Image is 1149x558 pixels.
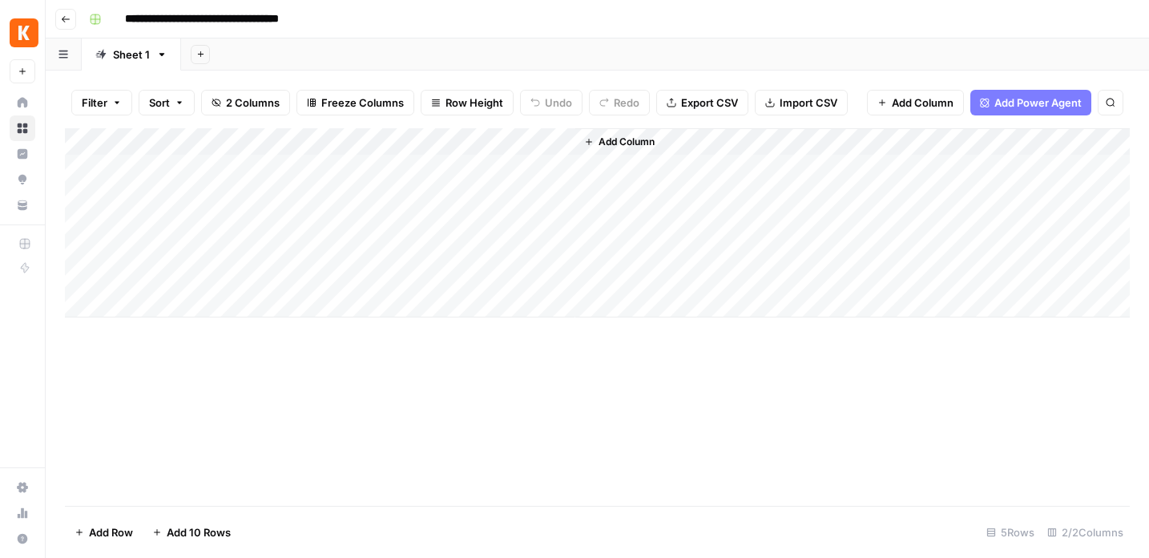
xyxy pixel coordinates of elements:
[321,95,404,111] span: Freeze Columns
[10,90,35,115] a: Home
[970,90,1091,115] button: Add Power Agent
[65,520,143,545] button: Add Row
[520,90,583,115] button: Undo
[980,520,1041,545] div: 5 Rows
[1041,520,1130,545] div: 2/2 Columns
[780,95,837,111] span: Import CSV
[614,95,639,111] span: Redo
[892,95,953,111] span: Add Column
[82,95,107,111] span: Filter
[10,141,35,167] a: Insights
[143,520,240,545] button: Add 10 Rows
[10,475,35,500] a: Settings
[10,18,38,47] img: Kayak Logo
[82,38,181,71] a: Sheet 1
[994,95,1082,111] span: Add Power Agent
[296,90,414,115] button: Freeze Columns
[545,95,572,111] span: Undo
[10,167,35,192] a: Opportunities
[589,90,650,115] button: Redo
[139,90,195,115] button: Sort
[89,524,133,540] span: Add Row
[578,131,661,152] button: Add Column
[10,526,35,552] button: Help + Support
[10,500,35,526] a: Usage
[71,90,132,115] button: Filter
[201,90,290,115] button: 2 Columns
[10,115,35,141] a: Browse
[755,90,848,115] button: Import CSV
[10,13,35,53] button: Workspace: Kayak
[867,90,964,115] button: Add Column
[10,192,35,218] a: Your Data
[445,95,503,111] span: Row Height
[421,90,514,115] button: Row Height
[656,90,748,115] button: Export CSV
[113,46,150,63] div: Sheet 1
[681,95,738,111] span: Export CSV
[167,524,231,540] span: Add 10 Rows
[149,95,170,111] span: Sort
[599,135,655,149] span: Add Column
[226,95,280,111] span: 2 Columns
